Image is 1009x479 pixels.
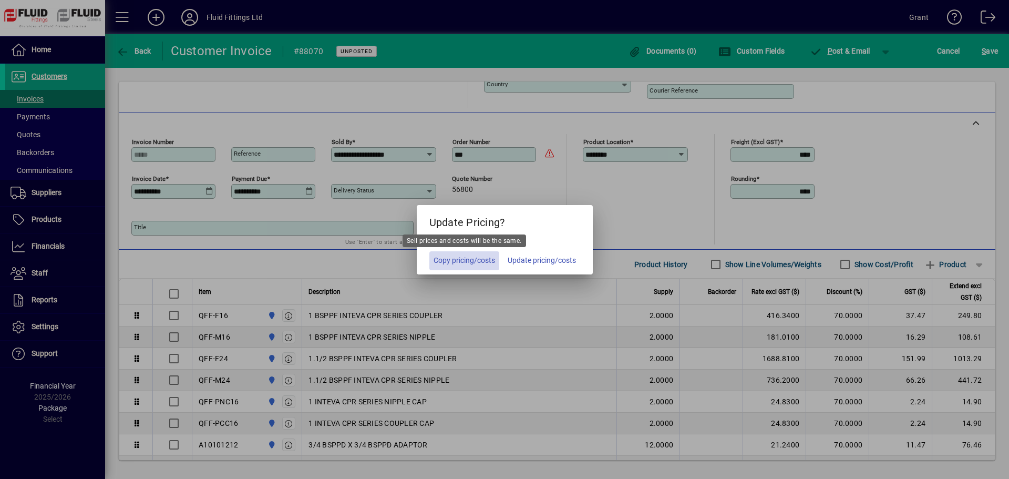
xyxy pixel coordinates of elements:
[403,235,526,247] div: Sell prices and costs will be the same.
[508,255,576,266] span: Update pricing/costs
[503,251,580,270] button: Update pricing/costs
[417,205,593,236] h5: Update Pricing?
[429,251,499,270] button: Copy pricing/costs
[434,255,495,266] span: Copy pricing/costs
